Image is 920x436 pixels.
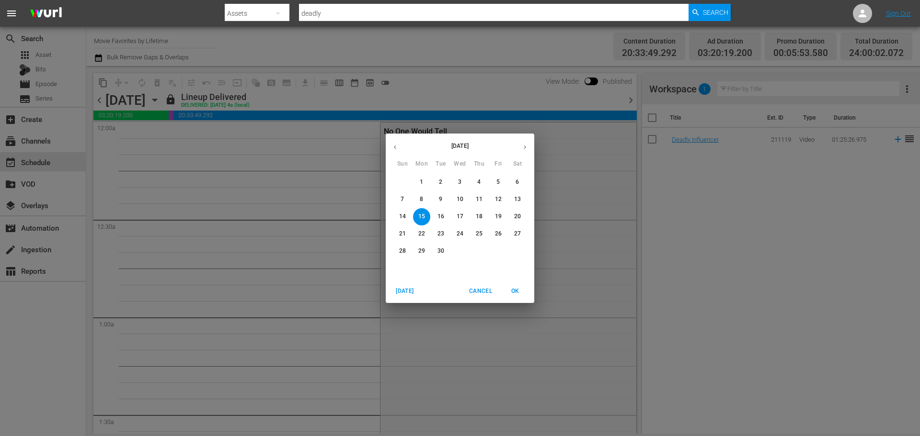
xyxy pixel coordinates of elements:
[469,286,492,296] span: Cancel
[476,212,483,221] p: 18
[471,225,488,243] button: 25
[514,195,521,203] p: 13
[390,283,420,299] button: [DATE]
[399,247,406,255] p: 28
[465,283,496,299] button: Cancel
[413,208,430,225] button: 15
[393,286,416,296] span: [DATE]
[418,212,425,221] p: 15
[413,159,430,169] span: Mon
[490,225,507,243] button: 26
[394,243,411,260] button: 28
[413,191,430,208] button: 8
[490,191,507,208] button: 12
[413,243,430,260] button: 29
[451,225,469,243] button: 24
[504,286,527,296] span: OK
[490,174,507,191] button: 5
[418,230,425,238] p: 22
[394,208,411,225] button: 14
[516,178,519,186] p: 6
[432,159,449,169] span: Tue
[509,191,526,208] button: 13
[413,225,430,243] button: 22
[471,191,488,208] button: 11
[399,230,406,238] p: 21
[432,225,449,243] button: 23
[514,230,521,238] p: 27
[437,247,444,255] p: 30
[420,195,423,203] p: 8
[401,195,404,203] p: 7
[458,178,461,186] p: 3
[394,225,411,243] button: 21
[439,178,442,186] p: 2
[394,191,411,208] button: 7
[420,178,423,186] p: 1
[500,283,530,299] button: OK
[490,208,507,225] button: 19
[886,10,911,17] a: Sign Out
[418,247,425,255] p: 29
[457,230,463,238] p: 24
[437,230,444,238] p: 23
[509,225,526,243] button: 27
[413,174,430,191] button: 1
[471,159,488,169] span: Thu
[394,159,411,169] span: Sun
[451,208,469,225] button: 17
[471,174,488,191] button: 4
[703,4,728,21] span: Search
[432,208,449,225] button: 16
[432,243,449,260] button: 30
[437,212,444,221] p: 16
[451,191,469,208] button: 10
[495,212,502,221] p: 19
[495,230,502,238] p: 26
[509,208,526,225] button: 20
[23,2,69,25] img: ans4CAIJ8jUAAAAAAAAAAAAAAAAAAAAAAAAgQb4GAAAAAAAAAAAAAAAAAAAAAAAAJMjXAAAAAAAAAAAAAAAAAAAAAAAAgAT5G...
[404,142,516,150] p: [DATE]
[509,174,526,191] button: 6
[476,230,483,238] p: 25
[432,191,449,208] button: 9
[471,208,488,225] button: 18
[495,195,502,203] p: 12
[490,159,507,169] span: Fri
[514,212,521,221] p: 20
[439,195,442,203] p: 9
[509,159,526,169] span: Sat
[457,212,463,221] p: 17
[496,178,500,186] p: 5
[451,174,469,191] button: 3
[451,159,469,169] span: Wed
[399,212,406,221] p: 14
[477,178,481,186] p: 4
[476,195,483,203] p: 11
[457,195,463,203] p: 10
[432,174,449,191] button: 2
[6,8,17,19] span: menu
